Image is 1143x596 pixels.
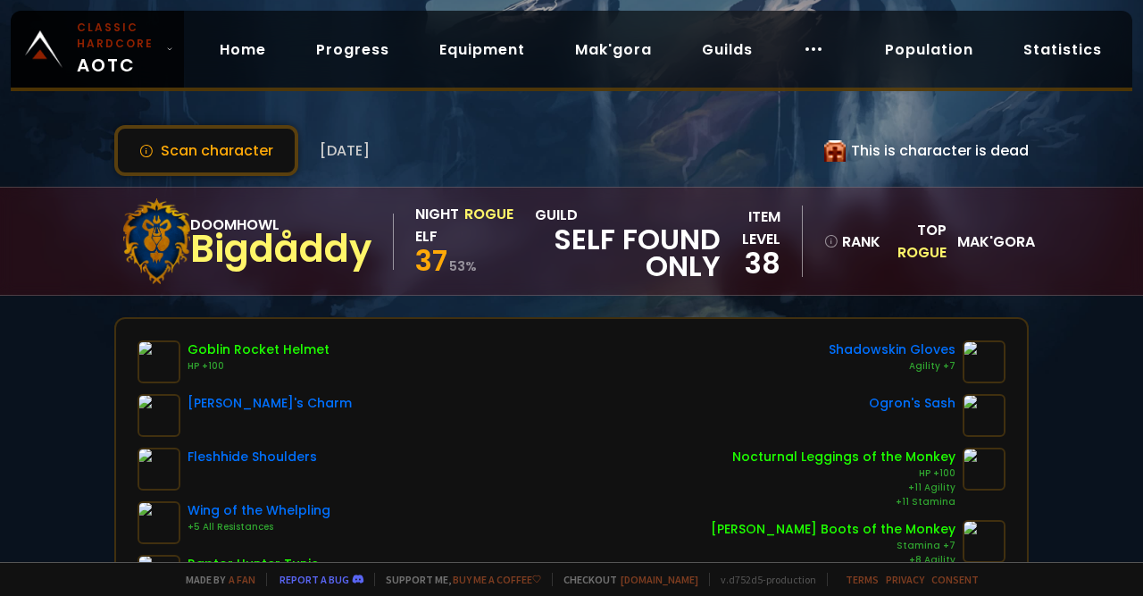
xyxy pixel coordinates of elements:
div: Wing of the Whelpling [188,501,330,520]
div: Bigdåddy [190,236,371,263]
div: Rogue [464,203,513,248]
div: Stamina +7 [711,539,955,553]
a: Mak'gora [561,31,666,68]
span: Made by [175,573,255,586]
div: HP +100 [188,359,330,374]
div: +11 Agility [732,481,955,495]
a: [DOMAIN_NAME] [621,573,698,586]
div: Doomhowl [190,214,371,236]
img: item-10588 [138,340,180,383]
img: item-13117 [963,394,1005,437]
div: This is character is dead [824,139,1029,162]
div: Raptor Hunter Tunic [188,555,319,574]
small: Classic Hardcore [77,20,159,52]
span: SELF FOUND ONLY [535,226,721,280]
div: Goblin Rocket Helmet [188,340,330,359]
a: Guilds [688,31,767,68]
div: [PERSON_NAME] Boots of the Monkey [711,520,955,539]
span: [DATE] [320,139,370,162]
a: Terms [846,573,879,586]
span: Support me, [374,573,541,586]
button: Scan character [114,125,298,176]
div: Nocturnal Leggings of the Monkey [732,448,955,466]
a: Classic HardcoreAOTC [11,11,184,88]
a: Home [205,31,280,68]
div: guild [535,204,721,280]
a: Equipment [425,31,539,68]
img: item-13088 [138,394,180,437]
img: item-15157 [963,448,1005,491]
div: [PERSON_NAME]'s Charm [188,394,352,413]
span: 37 [415,240,447,281]
img: item-18238 [963,340,1005,383]
a: Report a bug [279,573,349,586]
img: item-9885 [963,520,1005,563]
span: v. d752d5 - production [709,573,816,586]
span: AOTC [77,20,159,79]
small: 53 % [449,257,477,275]
div: Mak'gora [957,231,1020,253]
a: Buy me a coffee [453,573,541,586]
div: Agility +7 [829,359,955,374]
div: item level [721,206,780,250]
div: +11 Stamina [732,495,955,509]
div: Fleshhide Shoulders [188,448,317,466]
a: Progress [302,31,404,68]
img: item-10774 [138,448,180,491]
div: +8 Agility [711,553,955,567]
a: a fan [229,573,255,586]
div: HP +100 [732,466,955,481]
div: Shadowskin Gloves [829,340,955,359]
span: Checkout [552,573,698,586]
img: item-13121 [138,501,180,544]
div: +5 All Resistances [188,520,330,534]
a: Consent [931,573,979,586]
div: rank [824,231,870,253]
div: Ogron's Sash [869,394,955,413]
div: Night Elf [415,203,459,248]
span: Rogue [897,242,947,263]
div: 38 [721,250,780,277]
a: Statistics [1009,31,1116,68]
a: Population [871,31,988,68]
a: Privacy [886,573,924,586]
div: Top [880,219,947,264]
